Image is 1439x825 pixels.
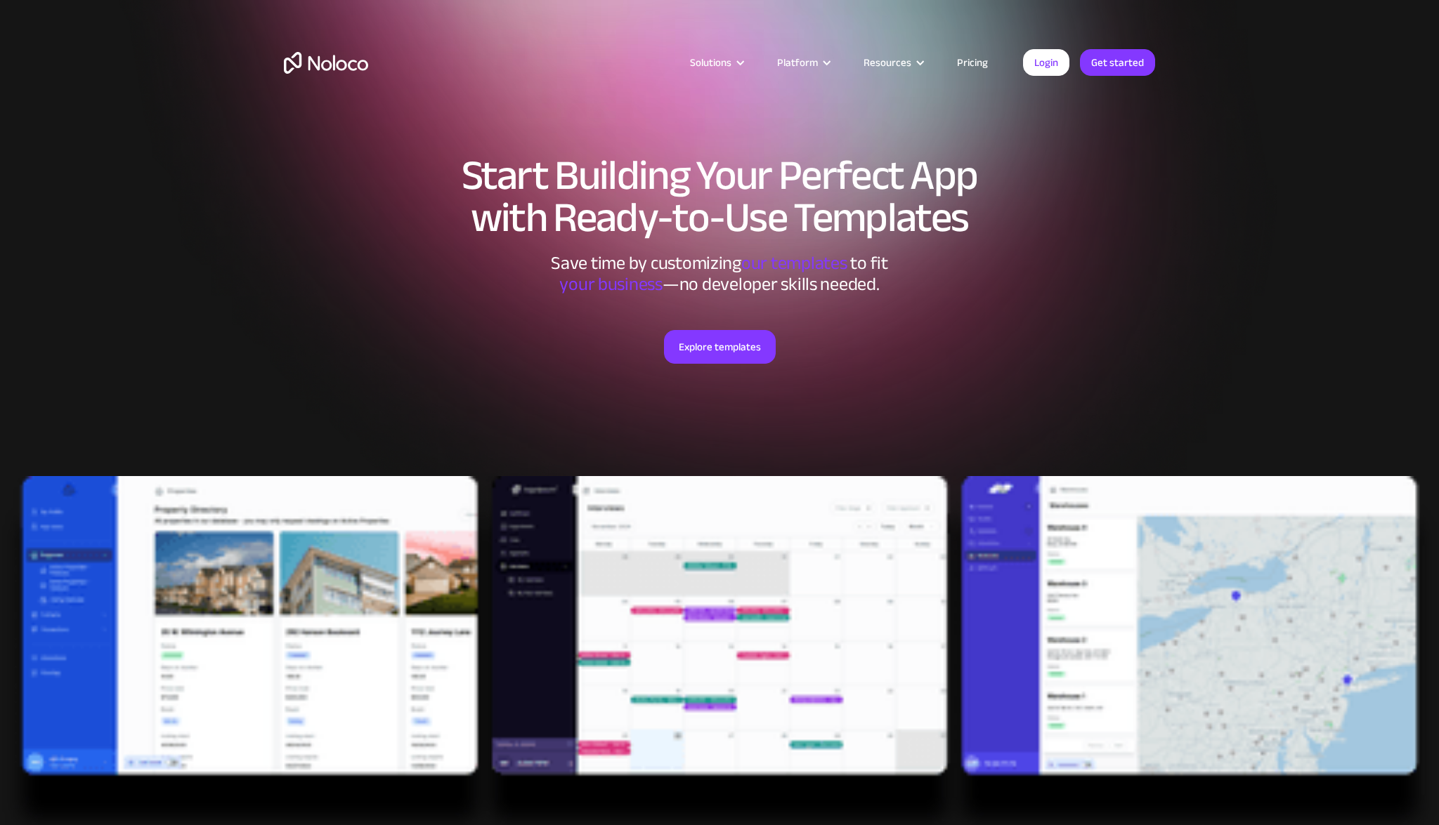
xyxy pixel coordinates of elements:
div: Resources [864,53,911,72]
div: Solutions [672,53,760,72]
span: your business [559,267,663,301]
div: Resources [846,53,939,72]
a: Login [1023,49,1069,76]
div: Save time by customizing to fit ‍ —no developer skills needed. [509,253,930,295]
div: Solutions [690,53,731,72]
a: home [284,52,368,74]
a: Get started [1080,49,1155,76]
a: Explore templates [664,330,776,364]
a: Pricing [939,53,1005,72]
div: Platform [777,53,818,72]
span: our templates [741,246,847,280]
div: Platform [760,53,846,72]
h1: Start Building Your Perfect App with Ready-to-Use Templates [284,154,1155,239]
